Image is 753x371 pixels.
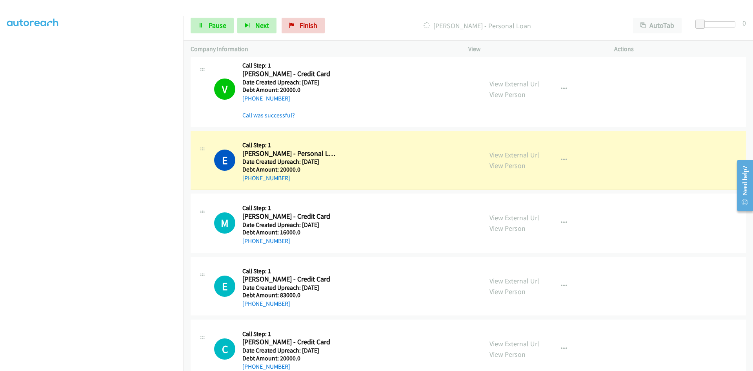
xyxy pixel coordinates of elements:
a: Call was successful? [242,111,295,119]
button: Next [237,18,276,33]
h5: Date Created Upreach: [DATE] [242,79,336,86]
h2: [PERSON_NAME] - Credit Card [242,275,336,284]
a: View Person [489,224,526,233]
button: AutoTab [633,18,682,33]
h5: Call Step: 1 [242,330,336,338]
a: View External Url [489,276,539,285]
p: View [468,44,600,54]
div: The call is yet to be attempted [214,212,235,234]
a: View Person [489,350,526,359]
a: Pause [191,18,234,33]
h5: Debt Amount: 20000.0 [242,86,336,94]
h5: Call Step: 1 [242,267,336,275]
a: View Person [489,90,526,99]
div: Delay between calls (in seconds) [699,21,735,27]
h5: Date Created Upreach: [DATE] [242,347,336,355]
a: Finish [282,18,325,33]
h5: Call Step: 1 [242,62,336,69]
h5: Debt Amount: 83000.0 [242,291,336,299]
h5: Call Step: 1 [242,141,336,149]
h1: E [214,150,235,171]
span: Next [255,21,269,30]
a: View External Url [489,213,539,222]
a: View External Url [489,339,539,348]
h1: V [214,79,235,100]
h5: Date Created Upreach: [DATE] [242,158,336,166]
iframe: Resource Center [730,154,753,217]
a: [PHONE_NUMBER] [242,95,290,102]
h1: E [214,276,235,297]
a: [PHONE_NUMBER] [242,237,290,245]
span: Pause [209,21,226,30]
a: [PHONE_NUMBER] [242,174,290,182]
div: The call is yet to be attempted [214,338,235,360]
h2: [PERSON_NAME] - Personal Loan [242,149,336,158]
h1: C [214,338,235,360]
div: 0 [742,18,746,28]
a: View Person [489,161,526,170]
a: View Person [489,287,526,296]
p: Company Information [191,44,454,54]
h2: [PERSON_NAME] - Credit Card [242,69,336,79]
p: Actions [614,44,746,54]
a: [PHONE_NUMBER] [242,363,290,370]
a: View External Url [489,150,539,159]
h2: [PERSON_NAME] - Credit Card [242,212,336,221]
h5: Debt Amount: 20000.0 [242,166,336,174]
h2: [PERSON_NAME] - Credit Card [242,338,336,347]
span: Finish [300,21,317,30]
a: View External Url [489,79,539,88]
h5: Date Created Upreach: [DATE] [242,221,336,229]
h5: Debt Amount: 16000.0 [242,228,336,236]
p: [PERSON_NAME] - Personal Loan [335,20,619,31]
h5: Call Step: 1 [242,204,336,212]
h5: Debt Amount: 20000.0 [242,355,336,362]
h5: Date Created Upreach: [DATE] [242,284,336,292]
h1: M [214,212,235,234]
div: The call is yet to be attempted [214,276,235,297]
a: [PHONE_NUMBER] [242,300,290,307]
